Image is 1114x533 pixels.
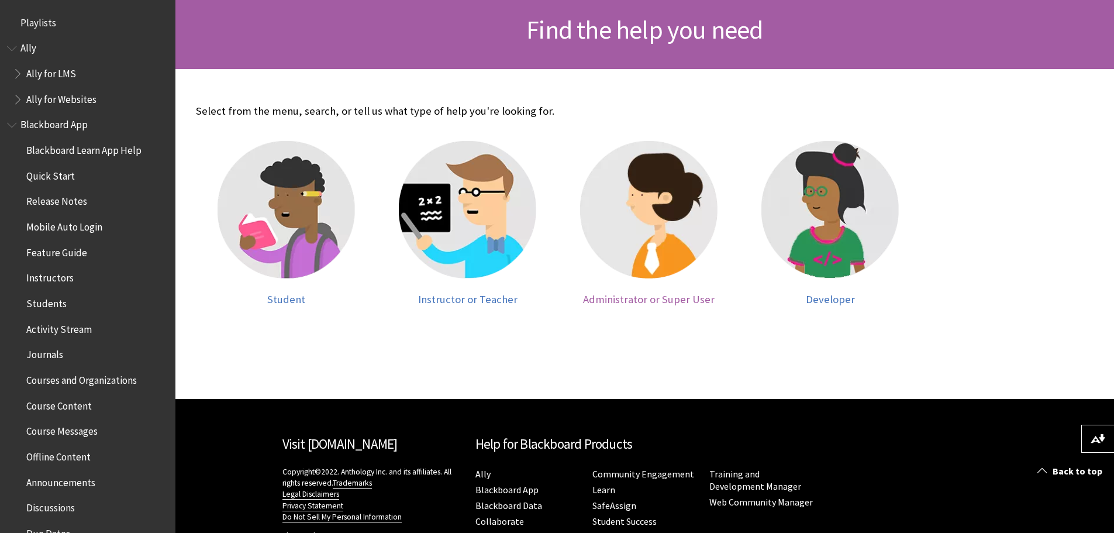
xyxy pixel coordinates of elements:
img: Administrator [580,141,718,278]
span: Mobile Auto Login [26,217,102,233]
a: Collaborate [475,515,524,528]
p: Select from the menu, search, or tell us what type of help you're looking for. [196,104,921,119]
a: Student Success [592,515,657,528]
span: Ally [20,39,36,54]
a: Privacy Statement [282,501,343,511]
a: Developer [751,141,909,305]
a: Learn [592,484,615,496]
span: Journals [26,345,63,361]
span: Student [267,293,305,306]
span: Blackboard App [20,115,88,131]
a: Back to top [1029,460,1114,482]
span: Course Messages [26,422,98,438]
span: Ally for Websites [26,90,96,105]
a: Blackboard App [475,484,539,496]
span: Developer [806,293,855,306]
span: Offline Content [26,447,91,463]
a: Visit [DOMAIN_NAME] [282,435,398,452]
a: Blackboard Data [475,500,542,512]
span: Activity Stream [26,319,92,335]
a: Ally [475,468,491,480]
span: Blackboard Learn App Help [26,140,142,156]
img: Instructor [399,141,536,278]
a: Do Not Sell My Personal Information [282,512,402,522]
a: SafeAssign [592,500,636,512]
span: Courses and Organizations [26,370,137,386]
img: Student [218,141,355,278]
a: Community Engagement [592,468,694,480]
span: Instructors [26,269,74,284]
nav: Book outline for Anthology Ally Help [7,39,168,109]
nav: Book outline for Playlists [7,13,168,33]
h2: Help for Blackboard Products [475,434,815,455]
span: Release Notes [26,192,87,208]
p: Copyright©2022. Anthology Inc. and its affiliates. All rights reserved. [282,466,464,522]
span: Quick Start [26,166,75,182]
a: Administrator Administrator or Super User [570,141,728,305]
span: Announcements [26,473,95,489]
span: Instructor or Teacher [418,293,518,306]
span: Find the help you need [526,13,763,46]
span: Discussions [26,498,75,514]
span: Feature Guide [26,243,87,259]
span: Ally for LMS [26,64,76,80]
a: Web Community Manager [709,496,813,508]
a: Student Student [208,141,365,305]
a: Instructor Instructor or Teacher [389,141,547,305]
a: Trademarks [333,478,372,489]
span: Playlists [20,13,56,29]
a: Legal Disclaimers [282,489,339,500]
span: Students [26,294,67,310]
a: Training and Development Manager [709,468,801,493]
span: Course Content [26,396,92,412]
span: Administrator or Super User [583,293,715,306]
